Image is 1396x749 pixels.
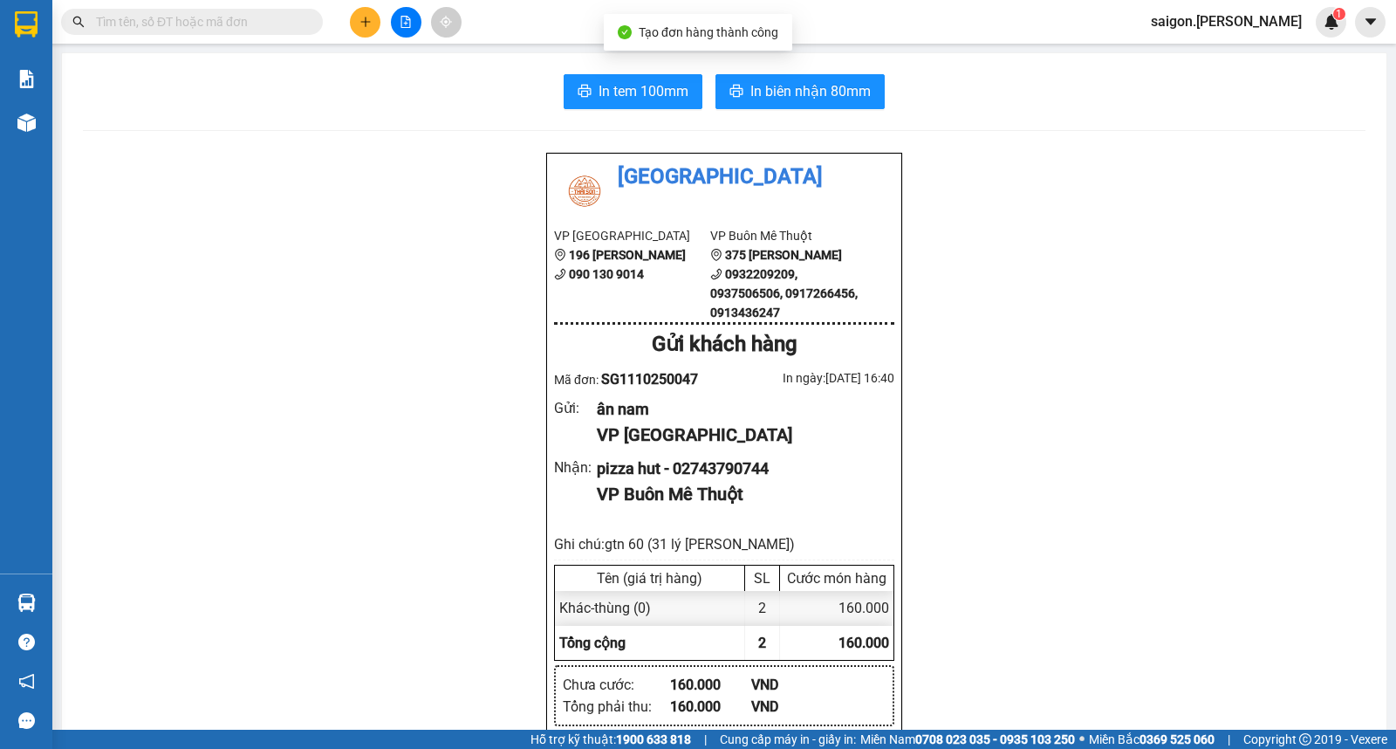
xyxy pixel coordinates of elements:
strong: 0369 525 060 [1139,732,1215,746]
img: solution-icon [17,70,36,88]
div: VP [GEOGRAPHIC_DATA] [597,422,880,449]
span: notification [18,673,35,690]
input: Tìm tên, số ĐT hoặc mã đơn [96,12,302,31]
span: phone [554,268,566,280]
img: warehouse-icon [17,113,36,132]
span: phone [710,268,722,280]
span: Khác - thùng (0) [559,600,651,616]
span: aim [440,16,452,28]
span: 160.000 [838,635,889,651]
b: 0932209209, 0937506506, 0917266456, 0913436247 [710,267,858,320]
div: 160.000 [670,674,751,696]
span: search [72,16,85,28]
span: Miền Nam [860,730,1075,749]
span: Cung cấp máy in - giấy in: [720,730,856,749]
li: VP [GEOGRAPHIC_DATA] [554,226,710,245]
span: message [18,712,35,729]
button: aim [431,7,462,38]
div: In ngày: [DATE] 16:40 [724,368,894,388]
div: Ghi chú: gtn 60 (31 lý [PERSON_NAME]) [554,533,894,555]
span: phone [9,18,21,31]
img: logo.jpg [554,161,615,222]
span: caret-down [1363,14,1379,30]
li: VP Buôn Mê Thuột [710,226,866,245]
sup: 1 [1333,8,1345,20]
div: Mã đơn: [554,368,724,390]
span: environment [554,249,566,261]
div: pizza hut - 02743790744 [597,457,880,481]
span: In tem 100mm [599,80,688,102]
span: plus [359,16,372,28]
span: SG1110250047 [601,371,698,388]
div: VP Buôn Mê Thuột [597,481,880,508]
div: Gửi khách hàng [554,328,894,361]
div: VND [751,674,832,696]
div: Chưa cước : [563,674,670,696]
button: file-add [391,7,421,38]
div: Mã đơn: [9,100,131,141]
div: Tên (giá trị hàng) [559,570,740,587]
span: copyright [1299,733,1311,746]
b: 090 130 9014 [24,18,99,32]
button: caret-down [1355,7,1386,38]
span: Hỗ trợ kỹ thuật: [530,730,691,749]
button: plus [350,7,380,38]
b: 196 [PERSON_NAME] [569,248,686,262]
span: saigon.[PERSON_NAME] [1137,10,1316,32]
span: 2 [758,635,766,651]
div: Gửi : [554,397,597,419]
span: ⚪️ [1079,736,1085,743]
button: printerIn tem 100mm [564,74,702,109]
span: 1 [1336,8,1342,20]
div: Cước món hàng [784,570,889,587]
button: printerIn biên nhận 80mm [715,74,885,109]
div: Nhận : [554,457,597,478]
img: warehouse-icon [17,594,36,612]
div: ân nam [597,397,880,422]
span: printer [578,84,592,100]
span: environment [710,249,722,261]
span: In biên nhận 80mm [750,80,871,102]
strong: 0708 023 035 - 0935 103 250 [915,732,1075,746]
span: Miền Bắc [1089,730,1215,749]
span: file-add [400,16,412,28]
div: 160.000 [670,696,751,718]
b: 090 130 9014 [569,267,644,281]
span: Tổng cộng [559,635,626,651]
li: [GEOGRAPHIC_DATA] [554,161,894,194]
div: VND [751,696,832,718]
span: check-circle [618,25,632,39]
span: SG1110250046 [9,121,106,138]
span: printer [729,84,743,100]
div: In ngày: [DATE] 16:37 [131,100,253,119]
span: | [704,730,707,749]
b: 375 [PERSON_NAME] [725,248,842,262]
span: question-circle [18,634,35,650]
span: | [1228,730,1230,749]
div: Tổng phải thu : [563,696,670,718]
div: Gửi khách hàng [9,60,253,93]
div: 160.000 [780,591,893,625]
img: icon-new-feature [1324,14,1339,30]
strong: 1900 633 818 [616,732,691,746]
div: SL [749,570,775,587]
img: logo-vxr [15,11,38,38]
span: Tạo đơn hàng thành công [639,25,778,39]
div: 2 [745,591,780,625]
